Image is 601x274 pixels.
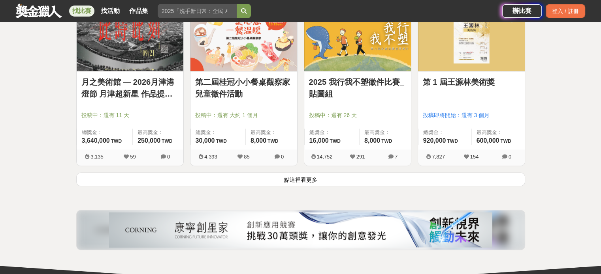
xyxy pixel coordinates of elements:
img: Cover Image [418,5,525,71]
span: TWD [500,138,511,144]
span: 30,000 [196,137,215,144]
span: 投稿即將開始：還有 3 個月 [423,111,520,119]
a: 找比賽 [69,6,94,17]
span: 8,000 [364,137,380,144]
span: 250,000 [138,137,160,144]
span: 7,827 [432,154,445,160]
button: 點這裡看更多 [76,172,525,186]
a: 第 1 屆王源林美術獎 [423,76,520,88]
img: Cover Image [304,5,411,71]
span: TWD [381,138,392,144]
span: 最高獎金： [251,129,292,136]
span: 3,135 [90,154,104,160]
span: 投稿中：還有 大約 1 個月 [195,111,292,119]
a: 找活動 [98,6,123,17]
span: 總獎金： [196,129,241,136]
img: Cover Image [190,5,297,71]
span: 7 [395,154,398,160]
span: 投稿中：還有 11 天 [81,111,179,119]
span: 4,393 [204,154,217,160]
span: 0 [167,154,170,160]
input: 2025「洗手新日常：全民 ALL IN」洗手歌全台徵選 [158,4,237,18]
a: 月之美術館 — 2026月津港燈節 月津超新星 作品提案徵選計畫 〈OPEN CALL〉 [81,76,179,100]
span: 600,000 [477,137,499,144]
span: TWD [111,138,122,144]
span: 總獎金： [423,129,467,136]
div: 登入 / 註冊 [546,4,585,18]
a: 辦比賽 [502,4,542,18]
span: TWD [268,138,278,144]
img: 26832ba5-e3c6-4c80-9a06-d1bc5d39966c.png [109,212,492,248]
span: TWD [216,138,226,144]
span: 291 [356,154,365,160]
span: 0 [509,154,511,160]
span: 投稿中：還有 26 天 [309,111,406,119]
img: Cover Image [77,5,183,71]
span: 最高獎金： [364,129,406,136]
span: 0 [281,154,284,160]
span: 最高獎金： [477,129,520,136]
span: 3,640,000 [82,137,110,144]
span: TWD [447,138,458,144]
span: 16,000 [309,137,329,144]
span: TWD [162,138,172,144]
a: 2025 我行我不塑徵件比賽_貼圖組 [309,76,406,100]
span: 14,752 [317,154,333,160]
span: 59 [130,154,136,160]
span: 總獎金： [309,129,354,136]
a: 第二屆桂冠小小餐桌觀察家兒童徵件活動 [195,76,292,100]
span: 154 [470,154,479,160]
span: 85 [244,154,249,160]
span: 最高獎金： [138,129,178,136]
span: 8,000 [251,137,266,144]
a: 作品集 [126,6,151,17]
span: 920,000 [423,137,446,144]
span: TWD [330,138,340,144]
span: 總獎金： [82,129,128,136]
